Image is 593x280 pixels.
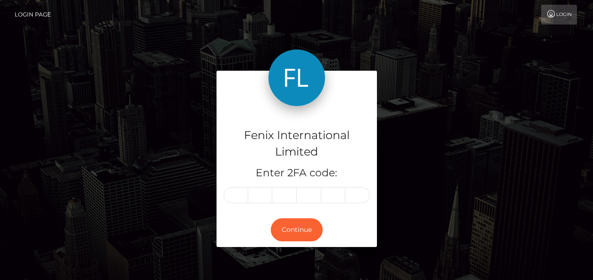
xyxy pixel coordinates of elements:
h5: Enter 2FA code: [224,166,370,181]
a: Login Page [15,5,51,25]
a: Login [541,5,577,25]
img: Fenix International Limited [268,49,325,106]
h4: Fenix International Limited [224,127,370,160]
button: Continue [271,218,323,241]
